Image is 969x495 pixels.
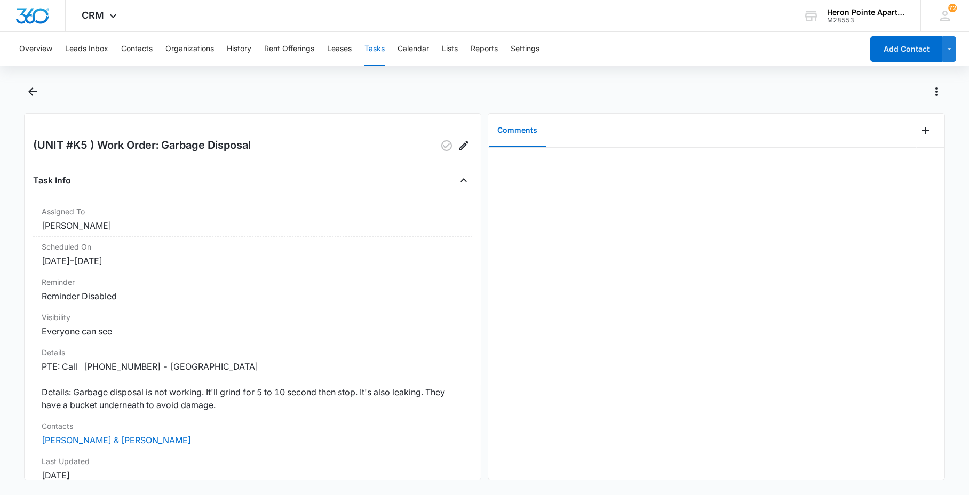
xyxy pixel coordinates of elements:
[455,172,472,189] button: Close
[42,206,464,217] dt: Assigned To
[33,237,472,272] div: Scheduled On[DATE]–[DATE]
[442,32,458,66] button: Lists
[19,32,52,66] button: Overview
[364,32,385,66] button: Tasks
[33,416,472,451] div: Contacts[PERSON_NAME] & [PERSON_NAME]
[42,469,464,482] dd: [DATE]
[264,32,314,66] button: Rent Offerings
[42,312,464,323] dt: Visibility
[870,36,942,62] button: Add Contact
[471,32,498,66] button: Reports
[489,114,546,147] button: Comments
[33,272,472,307] div: ReminderReminder Disabled
[827,17,905,24] div: account id
[33,202,472,237] div: Assigned To[PERSON_NAME]
[42,290,464,302] dd: Reminder Disabled
[33,342,472,416] div: DetailsPTE: Call [PHONE_NUMBER] - [GEOGRAPHIC_DATA] Details: Garbage disposal is not working. It'...
[65,32,108,66] button: Leads Inbox
[928,83,945,100] button: Actions
[948,4,957,12] span: 72
[327,32,352,66] button: Leases
[948,4,957,12] div: notifications count
[42,420,464,432] dt: Contacts
[121,32,153,66] button: Contacts
[42,241,464,252] dt: Scheduled On
[24,83,41,100] button: Back
[42,456,464,467] dt: Last Updated
[227,32,251,66] button: History
[82,10,104,21] span: CRM
[827,8,905,17] div: account name
[42,254,464,267] dd: [DATE] – [DATE]
[33,137,251,154] h2: (UNIT #K5 ) Work Order: Garbage Disposal
[511,32,539,66] button: Settings
[42,276,464,288] dt: Reminder
[42,219,464,232] dd: [PERSON_NAME]
[33,451,472,486] div: Last Updated[DATE]
[455,137,472,154] button: Edit
[165,32,214,66] button: Organizations
[42,325,464,338] dd: Everyone can see
[33,307,472,342] div: VisibilityEveryone can see
[33,174,71,187] h4: Task Info
[42,347,464,358] dt: Details
[398,32,429,66] button: Calendar
[42,360,464,411] dd: PTE: Call [PHONE_NUMBER] - [GEOGRAPHIC_DATA] Details: Garbage disposal is not working. It'll grin...
[917,122,934,139] button: Add Comment
[42,435,191,445] a: [PERSON_NAME] & [PERSON_NAME]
